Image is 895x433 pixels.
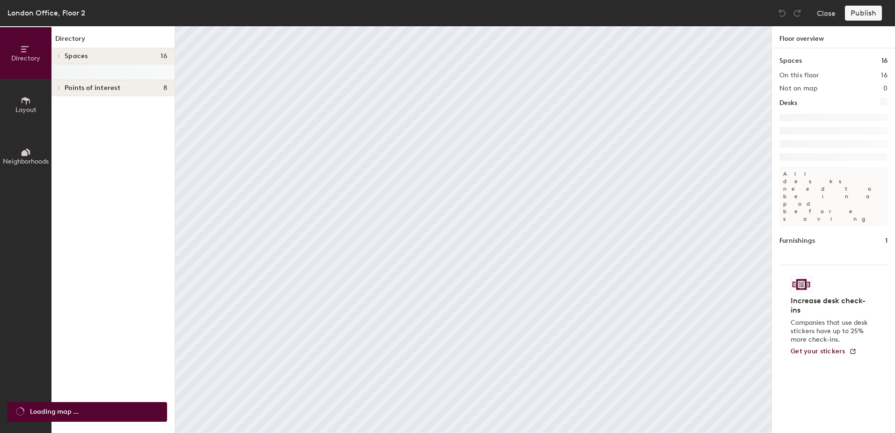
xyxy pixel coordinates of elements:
[817,6,836,21] button: Close
[778,8,787,18] img: Undo
[3,157,49,165] span: Neighborhoods
[779,166,888,226] p: All desks need to be in a pod before saving
[881,72,888,79] h2: 16
[175,26,771,433] canvas: Map
[65,84,120,92] span: Points of interest
[883,85,888,92] h2: 0
[791,276,812,292] img: Sticker logo
[772,26,895,48] h1: Floor overview
[30,407,79,417] span: Loading map ...
[51,34,175,48] h1: Directory
[779,56,802,66] h1: Spaces
[779,85,817,92] h2: Not on map
[15,106,37,114] span: Layout
[791,296,871,315] h4: Increase desk check-ins
[792,8,802,18] img: Redo
[779,72,819,79] h2: On this floor
[779,98,797,108] h1: Desks
[791,319,871,344] p: Companies that use desk stickers have up to 25% more check-ins.
[791,348,857,356] a: Get your stickers
[163,84,167,92] span: 8
[11,54,40,62] span: Directory
[791,347,845,355] span: Get your stickers
[7,7,85,19] div: London Office, Floor 2
[885,236,888,246] h1: 1
[161,52,167,60] span: 16
[881,56,888,66] h1: 16
[779,236,815,246] h1: Furnishings
[65,52,88,60] span: Spaces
